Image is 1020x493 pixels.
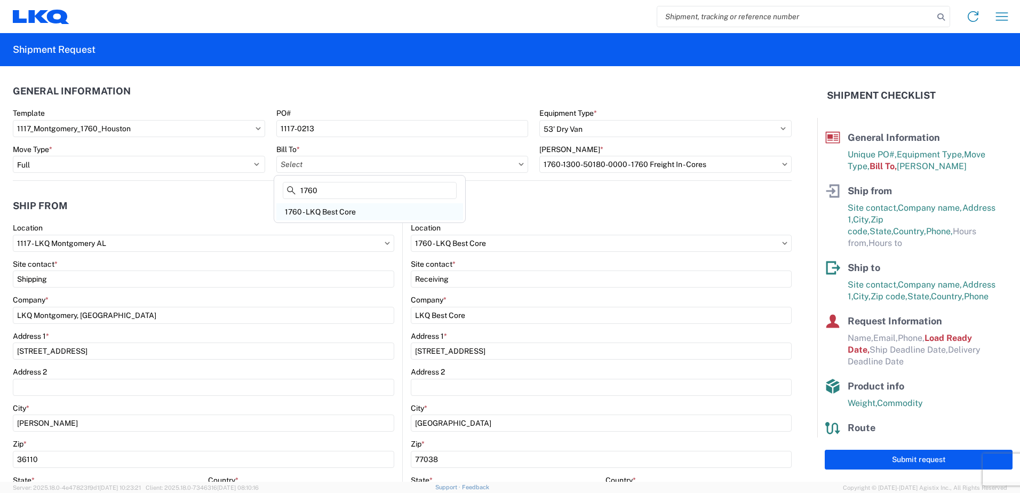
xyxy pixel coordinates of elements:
input: Select [13,235,394,252]
h2: General Information [13,86,131,97]
input: Shipment, tracking or reference number [657,6,934,27]
label: Site contact [411,259,456,269]
span: [DATE] 08:10:16 [217,484,259,491]
label: Zip [411,439,425,449]
label: Bill To [276,145,300,154]
a: Feedback [462,484,489,490]
span: Site contact, [848,280,898,290]
button: Submit request [825,450,1013,470]
span: Commodity [877,398,923,408]
span: State, [870,226,893,236]
span: Phone, [898,333,925,343]
span: Ship to [848,262,880,273]
span: Product info [848,380,904,392]
label: Zip [13,439,27,449]
a: Support [435,484,462,490]
label: Address 2 [411,367,445,377]
span: Bill To, [870,161,897,171]
h2: Shipment Checklist [827,89,936,102]
span: Route [848,422,875,433]
label: Move Type [13,145,52,154]
span: City, [853,291,871,301]
span: Company name, [898,203,962,213]
span: Hours to [868,238,902,248]
label: Location [411,223,441,233]
h2: Ship from [13,201,68,211]
label: Country [605,475,636,485]
label: State [411,475,433,485]
span: Email, [873,333,898,343]
span: Unique PO#, [848,149,897,160]
span: Zip code, [871,291,907,301]
span: Equipment Type, [897,149,964,160]
input: Select [13,120,265,137]
span: Country, [893,226,926,236]
span: Copyright © [DATE]-[DATE] Agistix Inc., All Rights Reserved [843,483,1007,492]
label: State [13,475,35,485]
span: [DATE] 10:23:21 [99,484,141,491]
span: City, [853,214,871,225]
span: Phone, [926,226,953,236]
span: Client: 2025.18.0-7346316 [146,484,259,491]
span: Name, [848,333,873,343]
span: Phone [964,291,989,301]
span: Server: 2025.18.0-4e47823f9d1 [13,484,141,491]
label: Address 1 [411,331,447,341]
label: Equipment Type [539,108,597,118]
span: Site contact, [848,203,898,213]
div: 1760 - LKQ Best Core [276,203,463,220]
label: Company [411,295,447,305]
label: PO# [276,108,291,118]
span: Company name, [898,280,962,290]
label: City [13,403,29,413]
label: Country [208,475,238,485]
label: Site contact [13,259,58,269]
span: Weight, [848,398,877,408]
span: Ship from [848,185,892,196]
span: State, [907,291,931,301]
input: Select [411,235,792,252]
label: Address 2 [13,367,47,377]
label: Template [13,108,45,118]
label: City [411,403,427,413]
label: Location [13,223,43,233]
span: Country, [931,291,964,301]
input: Select [276,156,529,173]
span: Request Information [848,315,942,327]
label: Company [13,295,49,305]
span: Ship Deadline Date, [870,345,948,355]
label: Address 1 [13,331,49,341]
span: General Information [848,132,940,143]
input: Select [539,156,792,173]
h2: Shipment Request [13,43,95,56]
span: [PERSON_NAME] [897,161,967,171]
label: [PERSON_NAME] [539,145,603,154]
